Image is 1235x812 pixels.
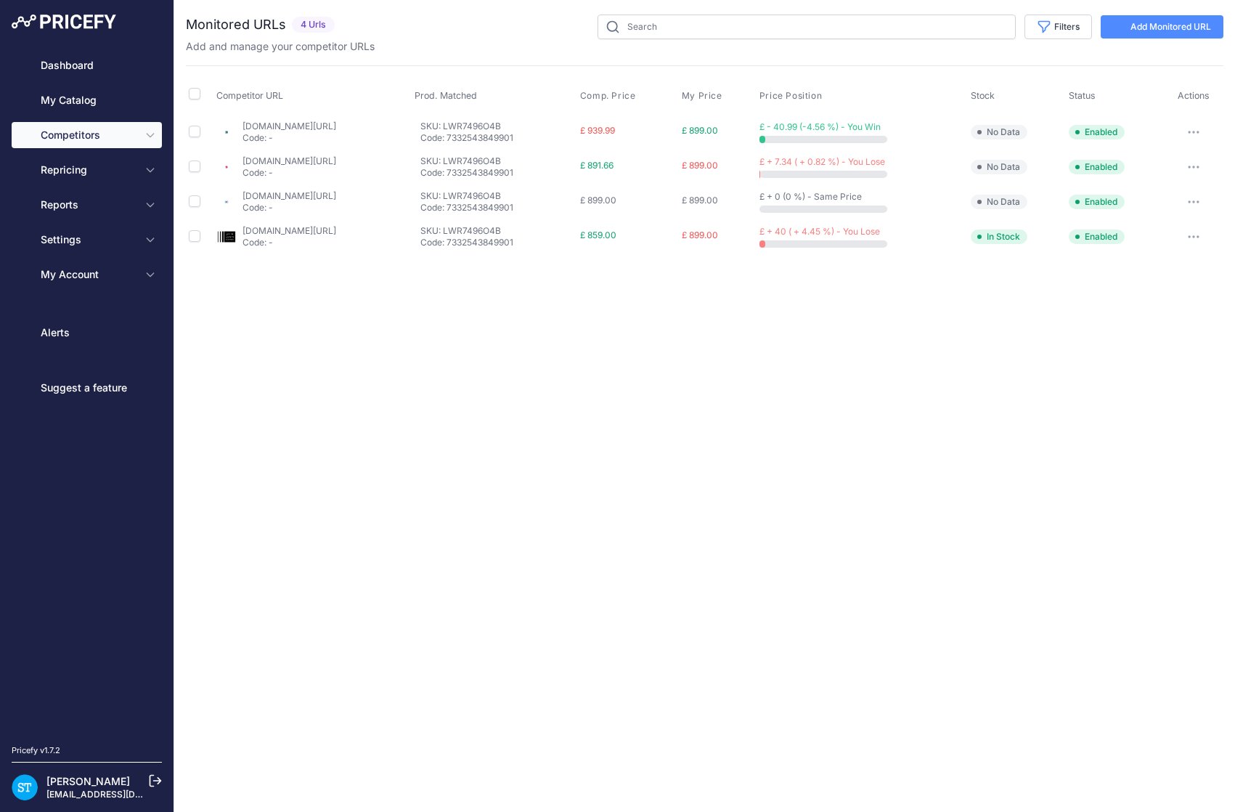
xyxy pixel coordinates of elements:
span: 4 Urls [292,17,335,33]
a: [DOMAIN_NAME][URL] [242,190,336,201]
button: My Account [12,261,162,288]
p: Code: 7332543849901 [420,237,574,248]
input: Search [598,15,1016,39]
p: SKU: LWR7496O4B [420,121,574,132]
span: Comp. Price [580,90,636,102]
span: Actions [1178,90,1210,101]
button: My Price [682,90,725,102]
p: SKU: LWR7496O4B [420,190,574,202]
a: [DOMAIN_NAME][URL] [242,121,336,131]
span: Repricing [41,163,136,177]
a: My Catalog [12,87,162,113]
span: Competitor URL [216,90,283,101]
button: Price Position [759,90,825,102]
a: [DOMAIN_NAME][URL] [242,155,336,166]
button: Competitors [12,122,162,148]
p: Code: 7332543849901 [420,167,574,179]
span: £ 899.00 [682,195,718,206]
span: Reports [41,198,136,212]
span: No Data [971,160,1027,174]
p: Code: - [242,167,336,179]
a: Alerts [12,320,162,346]
a: Dashboard [12,52,162,78]
button: Comp. Price [580,90,639,102]
span: No Data [971,125,1027,139]
div: Pricefy v1.7.2 [12,744,60,757]
a: Suggest a feature [12,375,162,401]
a: [DOMAIN_NAME][URL] [242,225,336,236]
span: Prod. Matched [415,90,477,101]
span: Competitors [41,128,136,142]
p: Code: - [242,132,336,144]
span: In Stock [971,230,1027,244]
p: Code: 7332543849901 [420,202,574,214]
img: Pricefy Logo [12,15,116,29]
span: £ 899.00 [682,125,718,136]
span: £ 899.00 [580,195,616,206]
button: Filters [1024,15,1092,39]
span: £ 899.00 [682,230,718,240]
span: £ 859.00 [580,230,616,240]
nav: Sidebar [12,52,162,727]
p: Add and manage your competitor URLs [186,39,375,54]
span: Enabled [1069,160,1125,174]
span: Enabled [1069,230,1125,244]
span: Price Position [759,90,822,102]
span: £ + 7.34 ( + 0.82 %) - You Lose [759,156,885,167]
span: £ + 40 ( + 4.45 %) - You Lose [759,226,880,237]
span: Enabled [1069,125,1125,139]
span: Stock [971,90,995,101]
span: My Account [41,267,136,282]
span: £ + 0 (0 %) - Same Price [759,191,862,202]
span: £ 939.99 [580,125,615,136]
span: Status [1069,90,1096,101]
span: £ 891.66 [580,160,614,171]
span: No Data [971,195,1027,209]
button: Settings [12,227,162,253]
span: Enabled [1069,195,1125,209]
p: Code: - [242,237,336,248]
h2: Monitored URLs [186,15,286,35]
span: £ 899.00 [682,160,718,171]
p: SKU: LWR7496O4B [420,155,574,167]
p: SKU: LWR7496O4B [420,225,574,237]
span: £ - 40.99 (-4.56 %) - You Win [759,121,881,132]
a: [PERSON_NAME] [46,775,130,787]
span: My Price [682,90,722,102]
button: Repricing [12,157,162,183]
p: Code: - [242,202,336,214]
button: Reports [12,192,162,218]
p: Code: 7332543849901 [420,132,574,144]
a: [EMAIL_ADDRESS][DOMAIN_NAME] [46,789,198,800]
span: Settings [41,232,136,247]
a: Add Monitored URL [1101,15,1223,38]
